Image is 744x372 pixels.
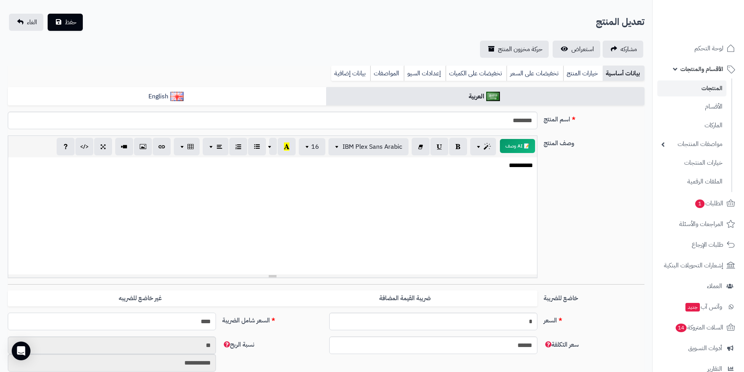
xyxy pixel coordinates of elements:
span: جديد [685,303,700,311]
button: 16 [299,138,325,155]
span: أدوات التسويق [688,343,722,354]
h2: تعديل المنتج [596,14,644,30]
a: الماركات [657,117,726,134]
span: استعراض [571,44,594,54]
a: العملاء [657,277,739,295]
span: نسبة الربح [222,340,254,349]
a: حركة مخزون المنتج [480,41,549,58]
button: IBM Plex Sans Arabic [328,138,409,155]
a: English [8,87,326,106]
span: 14 [676,324,687,332]
a: تخفيضات على السعر [507,66,563,81]
span: 16 [311,142,319,151]
a: خيارات المنتجات [657,155,726,171]
a: السلات المتروكة14 [657,318,739,337]
a: المنتجات [657,80,726,96]
span: الطلبات [694,198,723,209]
a: الملفات الرقمية [657,173,726,190]
a: لوحة التحكم [657,39,739,58]
span: حركة مخزون المنتج [498,44,542,54]
span: الأقسام والمنتجات [680,64,723,75]
a: أدوات التسويق [657,339,739,358]
span: الغاء [27,18,37,27]
a: المواصفات [370,66,404,81]
span: طلبات الإرجاع [692,239,723,250]
button: 📝 AI وصف [500,139,535,153]
span: إشعارات التحويلات البنكية [664,260,723,271]
span: حفظ [65,18,77,27]
a: العربية [326,87,644,106]
span: مشاركه [621,44,637,54]
img: العربية [486,92,500,101]
label: غير خاضع للضريبه [8,290,273,306]
span: العملاء [707,281,722,292]
label: خاضع للضريبة [541,290,648,303]
a: إعدادات السيو [404,66,446,81]
span: 1 [695,199,705,208]
a: تخفيضات على الكميات [446,66,507,81]
label: السعر شامل الضريبة [219,313,326,325]
label: وصف المنتج [541,135,648,148]
a: استعراض [553,41,600,58]
span: السلات المتروكة [675,322,723,333]
a: الأقسام [657,98,726,115]
a: الغاء [9,14,43,31]
a: وآتس آبجديد [657,297,739,316]
label: اسم المنتج [541,112,648,124]
label: ضريبة القيمة المضافة [273,290,537,306]
span: سعر التكلفة [544,340,579,349]
a: خيارات المنتج [563,66,603,81]
a: الطلبات1 [657,194,739,213]
span: لوحة التحكم [694,43,723,54]
a: المراجعات والأسئلة [657,215,739,233]
a: بيانات إضافية [331,66,370,81]
a: إشعارات التحويلات البنكية [657,256,739,275]
img: English [170,92,184,101]
a: طلبات الإرجاع [657,235,739,254]
label: السعر [541,313,648,325]
img: logo-2.png [691,21,737,37]
a: بيانات أساسية [603,66,644,81]
a: مشاركه [603,41,643,58]
div: Open Intercom Messenger [12,342,30,360]
a: مواصفات المنتجات [657,136,726,153]
button: حفظ [48,14,83,31]
span: وآتس آب [685,301,722,312]
span: IBM Plex Sans Arabic [343,142,402,151]
span: المراجعات والأسئلة [679,219,723,230]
